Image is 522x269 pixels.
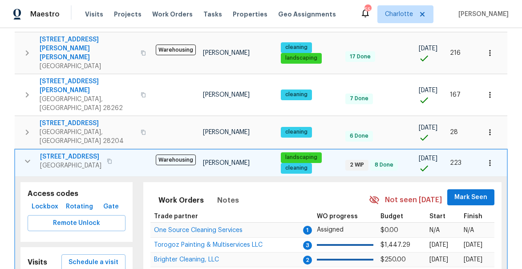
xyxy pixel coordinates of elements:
span: Warehousing [156,155,196,165]
span: [DATE] [464,257,482,263]
span: [STREET_ADDRESS] [40,152,101,161]
span: N/A [429,227,440,233]
div: 55 [364,5,371,14]
span: [PERSON_NAME] [203,50,250,56]
span: N/A [464,227,474,233]
span: 28 [450,129,458,135]
span: cleaning [282,44,311,51]
button: Lockbox [28,199,62,215]
span: [DATE] [419,45,437,52]
span: 223 [450,160,461,166]
a: Torogoz Painting & Multiservices LLC [154,242,263,248]
span: Charlotte [385,10,413,19]
h5: Access codes [28,189,125,199]
span: cleaning [282,128,311,136]
span: cleaning [282,91,311,98]
span: Rotating [66,201,93,212]
span: $250.00 [380,257,406,263]
span: Work Orders [158,194,204,207]
span: [STREET_ADDRESS][PERSON_NAME] [40,77,135,95]
span: Remote Unlock [35,218,118,229]
span: 6 Done [346,132,372,140]
span: Torogoz Painting & Multiservices LLC [154,242,263,248]
span: 2 [303,256,312,265]
span: $1,447.29 [380,242,410,248]
button: Remote Unlock [28,215,125,232]
span: Warehousing [156,45,196,55]
span: [GEOGRAPHIC_DATA], [GEOGRAPHIC_DATA] 28204 [40,128,135,146]
span: Not seen [DATE] [385,195,442,205]
span: [GEOGRAPHIC_DATA], [GEOGRAPHIC_DATA] 28262 [40,95,135,113]
span: [DATE] [429,242,448,248]
span: Work Orders [152,10,193,19]
span: Lockbox [32,201,58,212]
span: Tasks [203,11,222,17]
span: [PERSON_NAME] [203,129,250,135]
button: Gate [97,199,125,215]
span: Schedule a visit [69,257,118,268]
span: Finish [464,213,482,220]
span: WO progress [317,213,358,220]
span: [PERSON_NAME] [203,92,250,98]
span: Brighter Cleaning, LLC [154,257,219,263]
span: 216 [450,50,461,56]
span: [DATE] [464,242,482,248]
button: Mark Seen [447,189,494,206]
span: Projects [114,10,142,19]
span: cleaning [282,164,311,172]
span: landscaping [282,154,321,161]
span: [DATE] [419,125,437,131]
span: [GEOGRAPHIC_DATA] [40,161,101,170]
span: Visits [85,10,103,19]
span: [GEOGRAPHIC_DATA] [40,62,135,71]
span: Maestro [30,10,60,19]
span: Start [429,213,445,220]
span: Mark Seen [454,192,487,203]
span: 167 [450,92,461,98]
span: 3 [303,241,312,250]
span: [PERSON_NAME] [203,160,250,166]
span: 1 [303,226,312,235]
a: One Source Cleaning Services [154,228,243,233]
span: Trade partner [154,213,198,220]
span: Properties [233,10,267,19]
span: Geo Assignments [278,10,336,19]
span: 7 Done [346,95,372,102]
span: 2 WIP [346,161,368,169]
span: 17 Done [346,53,374,61]
span: landscaping [282,54,321,62]
span: $0.00 [380,227,398,233]
h5: Visits [28,258,47,267]
span: [PERSON_NAME] [455,10,509,19]
span: Budget [380,213,403,220]
span: [DATE] [429,257,448,263]
span: [STREET_ADDRESS] [40,119,135,128]
p: Assigned [317,225,373,235]
a: Brighter Cleaning, LLC [154,257,219,262]
span: Gate [100,201,121,212]
span: [DATE] [419,155,437,162]
button: Rotating [62,199,97,215]
span: Notes [217,194,239,207]
span: [DATE] [419,87,437,94]
span: [STREET_ADDRESS][PERSON_NAME][PERSON_NAME] [40,35,135,62]
span: 8 Done [371,161,397,169]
